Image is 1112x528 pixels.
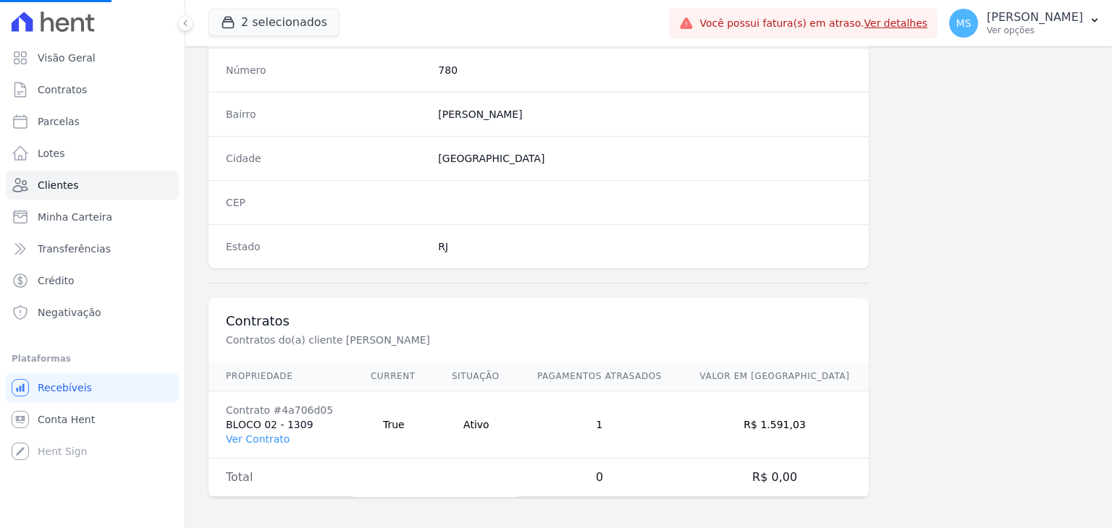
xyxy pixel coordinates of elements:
[6,298,179,327] a: Negativação
[208,362,353,391] th: Propriedade
[226,433,290,445] a: Ver Contrato
[438,151,851,166] dd: [GEOGRAPHIC_DATA]
[518,391,681,459] td: 1
[38,114,80,129] span: Parcelas
[518,459,681,497] td: 0
[208,391,353,459] td: BLOCO 02 - 1309
[434,362,518,391] th: Situação
[38,51,96,65] span: Visão Geral
[38,146,65,161] span: Lotes
[208,9,340,36] button: 2 selecionados
[226,63,426,77] dt: Número
[38,242,111,256] span: Transferências
[864,17,928,29] a: Ver detalhes
[6,405,179,434] a: Conta Hent
[681,459,869,497] td: R$ 0,00
[938,3,1112,43] button: MS [PERSON_NAME] Ver opções
[699,16,927,31] span: Você possui fatura(s) em atraso.
[353,391,434,459] td: True
[956,18,972,28] span: MS
[6,107,179,136] a: Parcelas
[226,107,426,122] dt: Bairro
[987,10,1083,25] p: [PERSON_NAME]
[6,43,179,72] a: Visão Geral
[208,459,353,497] td: Total
[38,380,92,395] span: Recebíveis
[438,63,851,77] dd: 780
[38,210,112,224] span: Minha Carteira
[226,403,336,417] div: Contrato #4a706d05
[434,391,518,459] td: Ativo
[6,171,179,200] a: Clientes
[438,107,851,122] dd: [PERSON_NAME]
[681,362,869,391] th: Valor em [GEOGRAPHIC_DATA]
[12,350,173,367] div: Plataformas
[438,239,851,254] dd: RJ
[226,312,851,330] h3: Contratos
[987,25,1083,36] p: Ver opções
[226,195,426,210] dt: CEP
[38,273,75,288] span: Crédito
[681,391,869,459] td: R$ 1.591,03
[6,234,179,263] a: Transferências
[38,412,95,427] span: Conta Hent
[38,305,101,320] span: Negativação
[38,178,78,192] span: Clientes
[518,362,681,391] th: Pagamentos Atrasados
[226,239,426,254] dt: Estado
[226,333,712,347] p: Contratos do(a) cliente [PERSON_NAME]
[6,203,179,231] a: Minha Carteira
[6,139,179,168] a: Lotes
[6,266,179,295] a: Crédito
[226,151,426,166] dt: Cidade
[6,75,179,104] a: Contratos
[6,373,179,402] a: Recebíveis
[353,362,434,391] th: Current
[38,82,87,97] span: Contratos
